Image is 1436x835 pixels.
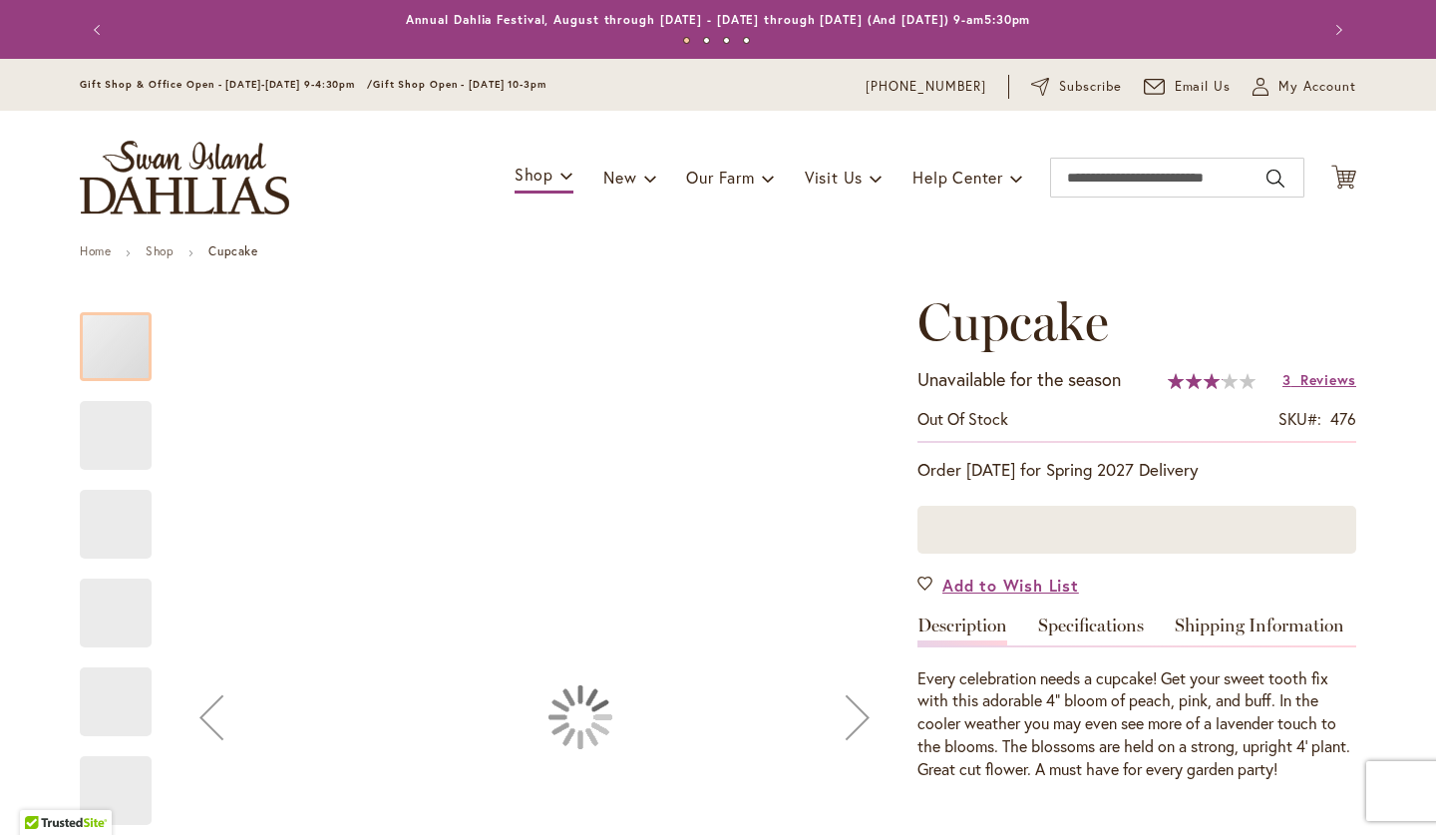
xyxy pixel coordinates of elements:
a: 3 Reviews [1282,370,1356,389]
span: Reviews [1300,370,1356,389]
span: Email Us [1175,77,1232,97]
a: Description [917,617,1007,645]
a: Subscribe [1031,77,1122,97]
div: Cupcake [80,736,172,825]
div: Cupcake [80,647,172,736]
div: Cupcake [80,292,172,381]
div: Cupcake [80,559,172,647]
div: Cupcake [80,381,172,470]
a: [PHONE_NUMBER] [866,77,986,97]
span: Add to Wish List [942,574,1079,597]
span: Cupcake [917,290,1109,353]
span: Shop [515,164,553,185]
div: Availability [917,408,1008,431]
a: Home [80,243,111,258]
a: Add to Wish List [917,574,1079,597]
iframe: Launch Accessibility Center [15,764,71,820]
span: Gift Shop & Office Open - [DATE]-[DATE] 9-4:30pm / [80,78,373,91]
span: 3 [1282,370,1291,389]
div: Every celebration needs a cupcake! Get your sweet tooth fix with this adorable 4” bloom of peach,... [917,667,1356,781]
a: Shop [146,243,174,258]
a: Email Us [1144,77,1232,97]
div: 62% [1168,373,1256,389]
div: Cupcake [80,470,172,559]
div: Detailed Product Info [917,617,1356,781]
span: My Account [1278,77,1356,97]
span: Help Center [912,167,1003,188]
button: Next [1316,10,1356,50]
a: Specifications [1038,617,1144,645]
button: My Account [1253,77,1356,97]
a: Shipping Information [1175,617,1344,645]
strong: Cupcake [208,243,257,258]
p: Unavailable for the season [917,367,1121,393]
button: 2 of 4 [703,37,710,44]
strong: SKU [1278,408,1321,429]
span: Out of stock [917,408,1008,429]
span: Our Farm [686,167,754,188]
p: Order [DATE] for Spring 2027 Delivery [917,458,1356,482]
button: 1 of 4 [683,37,690,44]
button: 4 of 4 [743,37,750,44]
button: Previous [80,10,120,50]
div: 476 [1330,408,1356,431]
a: Annual Dahlia Festival, August through [DATE] - [DATE] through [DATE] (And [DATE]) 9-am5:30pm [406,12,1031,27]
a: store logo [80,141,289,214]
button: 3 of 4 [723,37,730,44]
span: Gift Shop Open - [DATE] 10-3pm [373,78,546,91]
span: Visit Us [805,167,863,188]
span: Subscribe [1059,77,1122,97]
span: New [603,167,636,188]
